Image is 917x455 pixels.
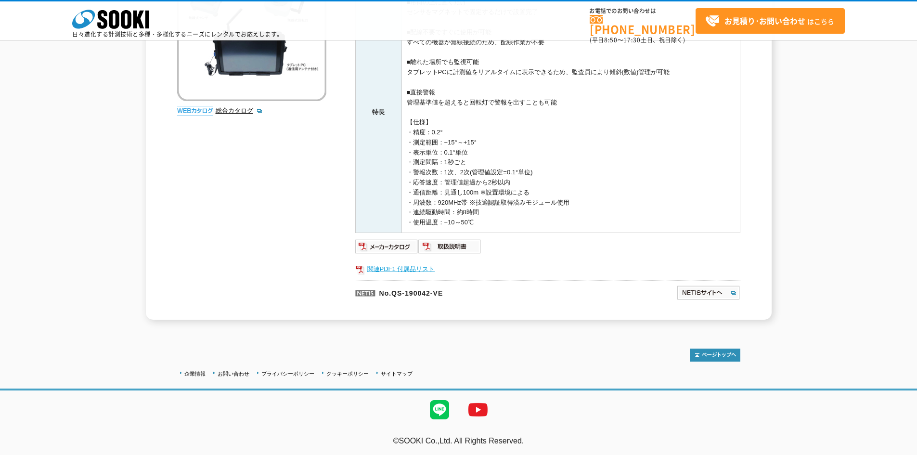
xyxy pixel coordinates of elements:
[420,390,459,429] img: LINE
[418,245,481,252] a: 取扱説明書
[355,263,740,275] a: 関連PDF1 付属品リスト
[177,106,213,116] img: webカタログ
[590,36,685,44] span: (平日 ～ 土日、祝日除く)
[676,285,740,300] img: NETISサイトへ
[326,371,369,377] a: クッキーポリシー
[590,15,696,35] a: [PHONE_NUMBER]
[355,245,418,252] a: メーカーカタログ
[418,239,481,254] img: 取扱説明書
[705,14,834,28] span: はこちら
[880,447,917,455] a: テストMail
[72,31,283,37] p: 日々進化する計測技術と多種・多様化するニーズにレンタルでお応えします。
[218,371,249,377] a: お問い合わせ
[184,371,206,377] a: 企業情報
[355,239,418,254] img: メーカーカタログ
[381,371,413,377] a: サイトマップ
[261,371,314,377] a: プライバシーポリシー
[216,107,263,114] a: 総合カタログ
[459,390,497,429] img: YouTube
[590,8,696,14] span: お電話でのお問い合わせは
[623,36,641,44] span: 17:30
[696,8,845,34] a: お見積り･お問い合わせはこちら
[724,15,805,26] strong: お見積り･お問い合わせ
[355,280,583,303] p: No.QS-190042-VE
[690,349,740,362] img: トップページへ
[604,36,618,44] span: 8:50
